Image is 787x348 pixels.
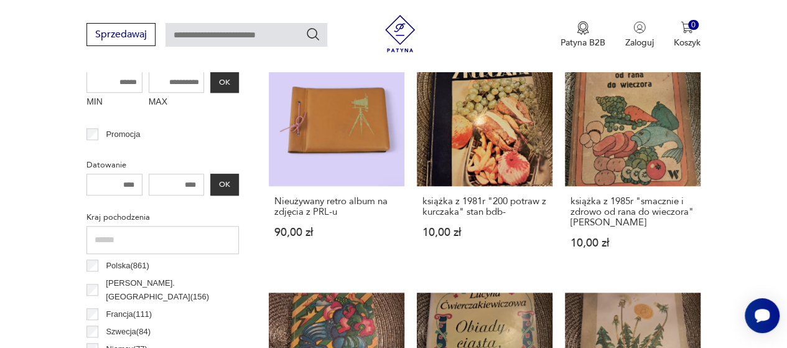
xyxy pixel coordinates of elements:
[674,21,701,49] button: 0Koszyk
[106,308,152,321] p: Francja ( 111 )
[681,21,693,34] img: Ikona koszyka
[422,227,547,238] p: 10,00 zł
[86,158,239,172] p: Datowanie
[149,93,205,113] label: MAX
[106,259,149,273] p: Polska ( 861 )
[625,37,654,49] p: Zaloguj
[210,71,239,93] button: OK
[745,298,780,333] iframe: Smartsupp widget button
[106,128,140,141] p: Promocja
[674,37,701,49] p: Koszyk
[305,27,320,42] button: Szukaj
[561,21,605,49] button: Patyna B2B
[269,50,404,273] a: Nieużywany retro album na zdjęcia z PRL-uNieużywany retro album na zdjęcia z PRL-u90,00 zł
[210,174,239,195] button: OK
[106,325,151,339] p: Szwecja ( 84 )
[86,210,239,224] p: Kraj pochodzenia
[86,93,142,113] label: MIN
[688,20,699,31] div: 0
[86,31,156,40] a: Sprzedawaj
[381,15,419,52] img: Patyna - sklep z meblami i dekoracjami vintage
[577,21,589,35] img: Ikona medalu
[570,196,695,228] h3: książka z 1985r "smacznie i zdrowo od rana do wieczora" [PERSON_NAME]
[274,227,399,238] p: 90,00 zł
[417,50,552,273] a: książka z 1981r "200 potraw z kurczaka" stan bdb-książka z 1981r "200 potraw z kurczaka" stan bdb...
[633,21,646,34] img: Ikonka użytkownika
[570,238,695,248] p: 10,00 zł
[565,50,701,273] a: książka z 1985r "smacznie i zdrowo od rana do wieczora" stan dostksiążka z 1985r "smacznie i zdro...
[625,21,654,49] button: Zaloguj
[274,196,399,217] h3: Nieużywany retro album na zdjęcia z PRL-u
[561,37,605,49] p: Patyna B2B
[561,21,605,49] a: Ikona medaluPatyna B2B
[86,23,156,46] button: Sprzedawaj
[422,196,547,217] h3: książka z 1981r "200 potraw z kurczaka" stan bdb-
[106,276,239,304] p: [PERSON_NAME]. [GEOGRAPHIC_DATA] ( 156 )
